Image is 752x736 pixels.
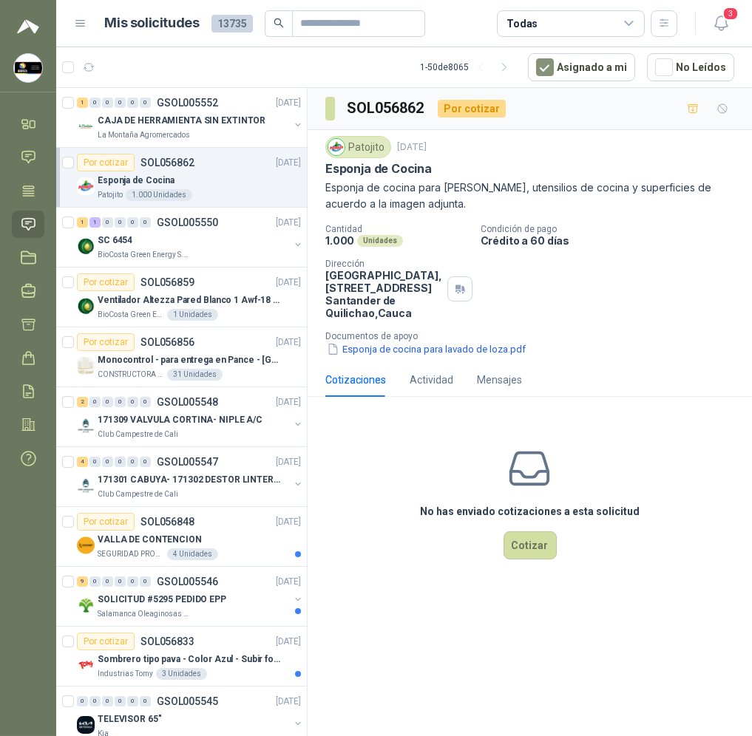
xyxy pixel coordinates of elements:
[325,161,432,177] p: Esponja de Cocina
[276,96,301,110] p: [DATE]
[140,696,151,706] div: 0
[477,372,522,388] div: Mensajes
[56,268,307,327] a: Por cotizarSOL056859[DATE] Company LogoVentilador Altezza Pared Blanco 1 Awf-18 Pro BalineraBioCo...
[167,548,218,560] div: 4 Unidades
[56,627,307,686] a: Por cotizarSOL056833[DATE] Company LogoSombrero tipo pava - Color Azul - Subir fotoIndustrias Tom...
[98,593,226,607] p: SOLICITUD #5295 PEDIDO EPP
[115,397,126,407] div: 0
[98,189,123,201] p: Patojito
[102,397,113,407] div: 0
[276,455,301,469] p: [DATE]
[77,177,95,195] img: Company Logo
[98,548,164,560] p: SEGURIDAD PROVISER LTDA
[325,372,386,388] div: Cotizaciones
[77,716,95,734] img: Company Logo
[276,695,301,709] p: [DATE]
[89,397,101,407] div: 0
[56,148,307,208] a: Por cotizarSOL056862[DATE] Company LogoEsponja de CocinaPatojito1.000 Unidades
[410,372,453,388] div: Actividad
[157,576,218,587] p: GSOL005546
[420,503,640,519] h3: No has enviado cotizaciones a esta solicitud
[276,575,301,589] p: [DATE]
[276,156,301,170] p: [DATE]
[98,353,282,367] p: Monocontrol - para entrega en Pance - [GEOGRAPHIC_DATA]
[98,533,202,547] p: VALLA DE CONTENCION
[77,397,88,407] div: 2
[98,473,282,487] p: 171301 CABUYA- 171302 DESTOR LINTER- 171305 PINZA
[127,696,138,706] div: 0
[420,55,516,79] div: 1 - 50 de 8065
[481,234,746,247] p: Crédito a 60 días
[328,139,345,155] img: Company Logo
[14,54,42,82] img: Company Logo
[89,576,101,587] div: 0
[507,16,538,32] div: Todas
[127,397,138,407] div: 0
[115,457,126,467] div: 0
[77,596,95,614] img: Company Logo
[325,234,354,247] p: 1.000
[127,98,138,108] div: 0
[140,517,194,527] p: SOL056848
[77,417,95,435] img: Company Logo
[98,114,265,128] p: CAJA DE HERRAMIENTA SIN EXTINTOR
[89,98,101,108] div: 0
[77,633,135,650] div: Por cotizar
[126,189,192,201] div: 1.000 Unidades
[140,457,151,467] div: 0
[157,696,218,706] p: GSOL005545
[504,531,557,559] button: Cotizar
[325,136,391,158] div: Patojito
[325,224,469,234] p: Cantidad
[105,13,200,34] h1: Mis solicitudes
[157,217,218,228] p: GSOL005550
[77,696,88,706] div: 0
[77,573,304,620] a: 9 0 0 0 0 0 GSOL005546[DATE] Company LogoSOLICITUD #5295 PEDIDO EPPSalamanca Oleaginosas SAS
[98,309,164,321] p: BioCosta Green Energy S.A.S
[77,154,135,171] div: Por cotizar
[127,457,138,467] div: 0
[77,217,88,228] div: 1
[528,53,635,81] button: Asignado a mi
[276,635,301,649] p: [DATE]
[397,140,427,154] p: [DATE]
[77,94,304,141] a: 1 0 0 0 0 0 GSOL005552[DATE] Company LogoCAJA DE HERRAMIENTA SIN EXTINTORLa Montaña Agromercados
[127,576,138,587] div: 0
[276,515,301,529] p: [DATE]
[77,333,135,351] div: Por cotizar
[77,477,95,494] img: Company Logo
[347,97,426,120] h3: SOL056862
[77,576,88,587] div: 9
[77,536,95,554] img: Company Logo
[89,457,101,467] div: 0
[722,7,739,21] span: 3
[276,216,301,230] p: [DATE]
[77,273,135,291] div: Por cotizar
[357,235,403,247] div: Unidades
[140,157,194,168] p: SOL056862
[156,668,207,680] div: 3 Unidades
[98,488,178,500] p: Club Campestre de Cali
[140,98,151,108] div: 0
[77,117,95,135] img: Company Logo
[325,180,734,212] p: Esponja de cocina para [PERSON_NAME], utensilios de cocina y superficies de acuerdo a la imagen a...
[276,335,301,350] p: [DATE]
[157,98,218,108] p: GSOL005552
[77,393,304,440] a: 2 0 0 0 0 0 GSOL005548[DATE] Company Logo171309 VALVULA CORTINA- NIPLE A/CClub Campestre de Cali
[276,395,301,409] p: [DATE]
[77,453,304,500] a: 4 0 0 0 0 0 GSOL005547[DATE] Company Logo171301 CABUYA- 171302 DESTOR LINTER- 171305 PINZAClub Ca...
[115,98,126,108] div: 0
[102,696,113,706] div: 0
[140,277,194,287] p: SOL056859
[708,10,734,37] button: 3
[115,696,126,706] div: 0
[98,249,191,261] p: BioCosta Green Energy S.A.S
[98,413,262,427] p: 171309 VALVULA CORTINA- NIPLE A/C
[140,636,194,647] p: SOL056833
[438,100,506,117] div: Por cotizar
[102,98,113,108] div: 0
[325,269,441,319] p: [GEOGRAPHIC_DATA], [STREET_ADDRESS] Santander de Quilichao , Cauca
[276,276,301,290] p: [DATE]
[157,397,218,407] p: GSOL005548
[56,327,307,387] a: Por cotizarSOL056856[DATE] Company LogoMonocontrol - para entrega en Pance - [GEOGRAPHIC_DATA]CON...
